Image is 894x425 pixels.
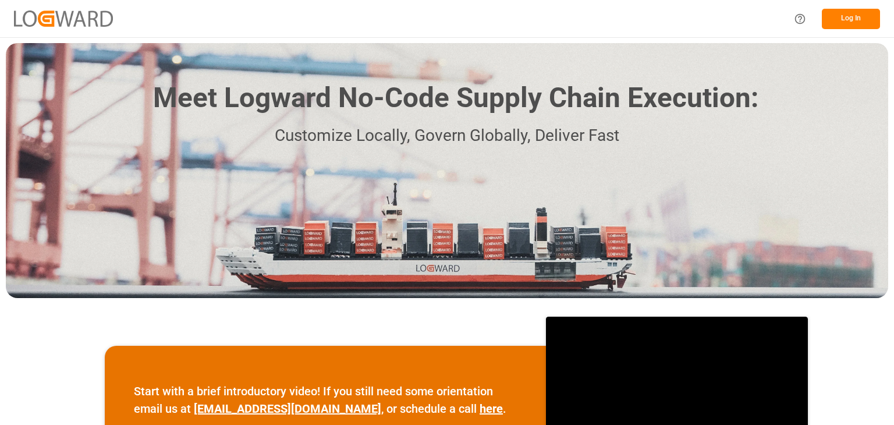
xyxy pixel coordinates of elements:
a: here [480,402,503,416]
p: Customize Locally, Govern Globally, Deliver Fast [136,123,758,149]
h1: Meet Logward No-Code Supply Chain Execution: [153,77,758,119]
button: Help Center [787,6,813,32]
p: Start with a brief introductory video! If you still need some orientation email us at , or schedu... [134,382,517,417]
a: [EMAIL_ADDRESS][DOMAIN_NAME] [194,402,381,416]
button: Log In [822,9,880,29]
img: Logward_new_orange.png [14,10,113,26]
